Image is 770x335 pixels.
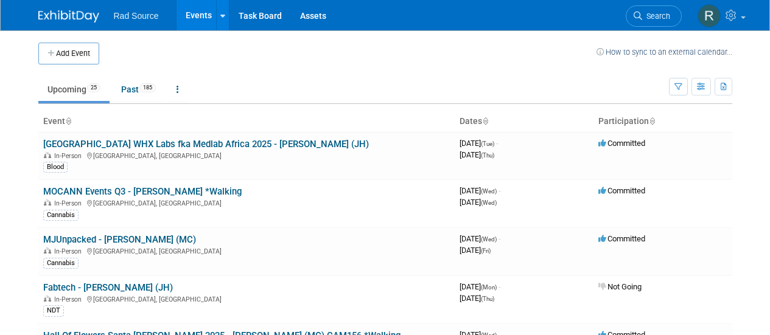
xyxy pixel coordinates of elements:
[481,188,497,195] span: (Wed)
[598,139,645,148] span: Committed
[593,111,732,132] th: Participation
[44,152,51,158] img: In-Person Event
[43,162,68,173] div: Blood
[112,78,165,101] a: Past185
[598,186,645,195] span: Committed
[460,282,500,291] span: [DATE]
[43,246,450,255] div: [GEOGRAPHIC_DATA], [GEOGRAPHIC_DATA]
[460,139,498,148] span: [DATE]
[626,5,682,27] a: Search
[43,234,196,245] a: MJUnpacked - [PERSON_NAME] (MC)
[38,43,99,64] button: Add Event
[44,295,51,302] img: In-Person Event
[460,198,497,207] span: [DATE]
[43,282,173,293] a: Fabtech - [PERSON_NAME] (JH)
[460,150,494,159] span: [DATE]
[38,78,110,101] a: Upcoming25
[43,150,450,160] div: [GEOGRAPHIC_DATA], [GEOGRAPHIC_DATA]
[38,111,455,132] th: Event
[460,246,491,255] span: [DATE]
[43,186,242,197] a: MOCANN Events Q3 - [PERSON_NAME] *Walking
[460,294,494,303] span: [DATE]
[598,282,642,291] span: Not Going
[481,295,494,302] span: (Thu)
[460,186,500,195] span: [DATE]
[481,236,497,243] span: (Wed)
[481,140,494,147] span: (Tue)
[482,116,488,126] a: Sort by Start Date
[43,258,79,269] div: Cannabis
[481,199,497,206] span: (Wed)
[499,186,500,195] span: -
[481,247,491,254] span: (Fri)
[642,12,670,21] span: Search
[65,116,71,126] a: Sort by Event Name
[597,47,732,57] a: How to sync to an external calendar...
[43,139,369,150] a: [GEOGRAPHIC_DATA] WHX Labs fka Medlab Africa 2025 - [PERSON_NAME] (JH)
[481,284,497,291] span: (Mon)
[455,111,593,132] th: Dates
[481,152,494,159] span: (Thu)
[44,247,51,254] img: In-Person Event
[54,295,85,303] span: In-Person
[139,83,156,92] span: 185
[499,234,500,243] span: -
[496,139,498,148] span: -
[43,210,79,221] div: Cannabis
[499,282,500,291] span: -
[43,294,450,303] div: [GEOGRAPHIC_DATA], [GEOGRAPHIC_DATA]
[114,11,159,21] span: Rad Source
[54,152,85,160] span: In-Person
[87,83,100,92] span: 25
[54,199,85,207] span: In-Person
[43,305,64,316] div: NDT
[598,234,645,243] span: Committed
[43,198,450,207] div: [GEOGRAPHIC_DATA], [GEOGRAPHIC_DATA]
[54,247,85,255] span: In-Person
[460,234,500,243] span: [DATE]
[38,10,99,22] img: ExhibitDay
[698,4,721,27] img: Ruth Petitt
[649,116,655,126] a: Sort by Participation Type
[44,199,51,205] img: In-Person Event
